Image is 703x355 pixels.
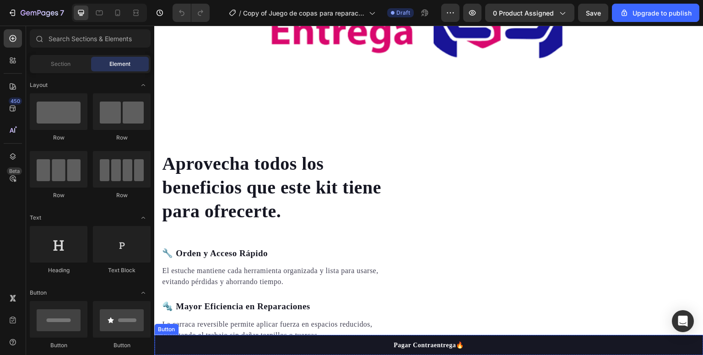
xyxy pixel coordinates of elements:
[30,81,48,89] span: Layout
[136,78,151,92] span: Toggle open
[2,300,22,308] div: Button
[30,29,151,48] input: Search Sections & Elements
[136,285,151,300] span: Toggle open
[30,341,87,350] div: Button
[239,315,310,324] p: Pagar Contraentrega🔥
[154,26,703,355] iframe: Design area
[672,310,694,332] div: Open Intercom Messenger
[173,4,210,22] div: Undo/Redo
[485,4,574,22] button: 0 product assigned
[612,4,699,22] button: Upgrade to publish
[93,191,151,199] div: Row
[9,97,22,105] div: 450
[109,60,130,68] span: Element
[30,289,47,297] span: Button
[7,167,22,175] div: Beta
[493,8,554,18] span: 0 product assigned
[30,266,87,274] div: Heading
[620,8,692,18] div: Upgrade to publish
[93,134,151,142] div: Row
[239,8,241,18] span: /
[578,4,608,22] button: Save
[30,191,87,199] div: Row
[4,4,68,22] button: 7
[51,60,70,68] span: Section
[60,7,64,18] p: 7
[586,9,601,17] span: Save
[243,8,365,18] span: Copy of Juego de copas para reparaciones x 40pzs
[396,9,410,17] span: Draft
[93,266,151,274] div: Text Block
[30,214,41,222] span: Text
[93,341,151,350] div: Button
[30,134,87,142] div: Row
[136,210,151,225] span: Toggle open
